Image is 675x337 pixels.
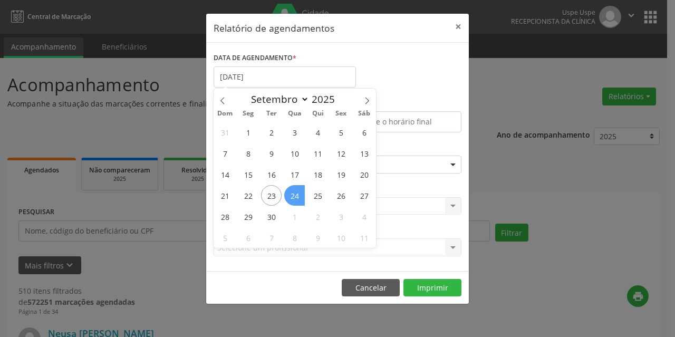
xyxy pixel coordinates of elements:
[307,206,328,227] span: Outubro 2, 2025
[331,185,351,206] span: Setembro 26, 2025
[307,164,328,185] span: Setembro 18, 2025
[284,164,305,185] span: Setembro 17, 2025
[340,111,461,132] input: Selecione o horário final
[237,110,260,117] span: Seg
[260,110,283,117] span: Ter
[353,110,376,117] span: Sáb
[261,143,282,163] span: Setembro 9, 2025
[238,185,258,206] span: Setembro 22, 2025
[284,143,305,163] span: Setembro 10, 2025
[342,279,400,297] button: Cancelar
[354,206,374,227] span: Outubro 4, 2025
[238,143,258,163] span: Setembro 8, 2025
[261,164,282,185] span: Setembro 16, 2025
[215,164,235,185] span: Setembro 14, 2025
[214,21,334,35] h5: Relatório de agendamentos
[354,164,374,185] span: Setembro 20, 2025
[307,185,328,206] span: Setembro 25, 2025
[331,143,351,163] span: Setembro 12, 2025
[284,206,305,227] span: Outubro 1, 2025
[403,279,461,297] button: Imprimir
[331,227,351,248] span: Outubro 10, 2025
[307,143,328,163] span: Setembro 11, 2025
[238,227,258,248] span: Outubro 6, 2025
[284,185,305,206] span: Setembro 24, 2025
[215,122,235,142] span: Agosto 31, 2025
[215,143,235,163] span: Setembro 7, 2025
[283,110,306,117] span: Qua
[214,110,237,117] span: Dom
[307,122,328,142] span: Setembro 4, 2025
[331,164,351,185] span: Setembro 19, 2025
[354,185,374,206] span: Setembro 27, 2025
[214,50,296,66] label: DATA DE AGENDAMENTO
[214,66,356,88] input: Selecione uma data ou intervalo
[331,206,351,227] span: Outubro 3, 2025
[354,143,374,163] span: Setembro 13, 2025
[309,92,344,106] input: Year
[261,227,282,248] span: Outubro 7, 2025
[238,122,258,142] span: Setembro 1, 2025
[261,206,282,227] span: Setembro 30, 2025
[354,227,374,248] span: Outubro 11, 2025
[340,95,461,111] label: ATÉ
[215,185,235,206] span: Setembro 21, 2025
[354,122,374,142] span: Setembro 6, 2025
[246,92,309,107] select: Month
[307,227,328,248] span: Outubro 9, 2025
[261,185,282,206] span: Setembro 23, 2025
[330,110,353,117] span: Sex
[215,227,235,248] span: Outubro 5, 2025
[331,122,351,142] span: Setembro 5, 2025
[284,227,305,248] span: Outubro 8, 2025
[448,14,469,40] button: Close
[306,110,330,117] span: Qui
[238,164,258,185] span: Setembro 15, 2025
[215,206,235,227] span: Setembro 28, 2025
[261,122,282,142] span: Setembro 2, 2025
[238,206,258,227] span: Setembro 29, 2025
[284,122,305,142] span: Setembro 3, 2025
